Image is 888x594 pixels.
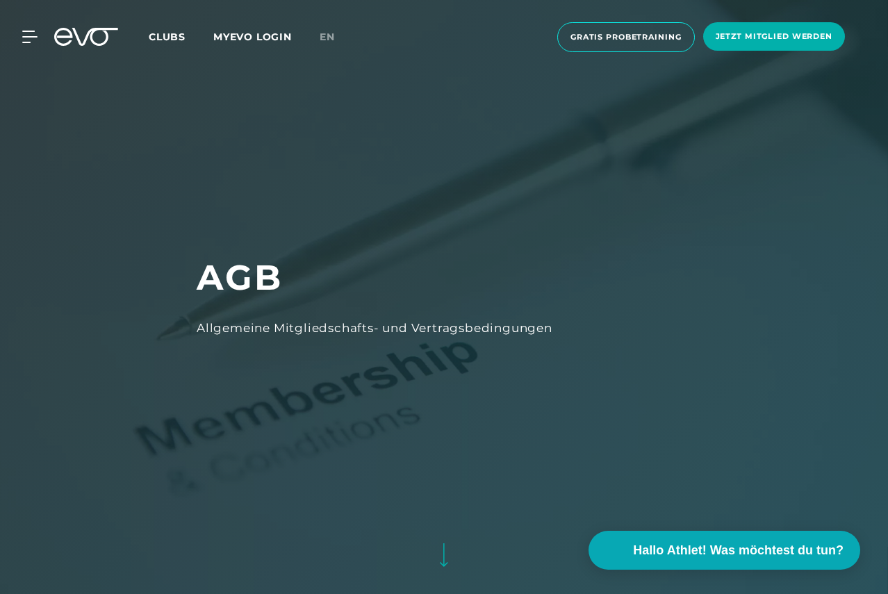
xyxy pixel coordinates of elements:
span: Gratis Probetraining [570,31,682,43]
a: Gratis Probetraining [553,22,699,52]
a: Clubs [149,30,213,43]
div: Allgemeine Mitgliedschafts- und Vertragsbedingungen [197,317,691,339]
a: Jetzt Mitglied werden [699,22,849,52]
span: Hallo Athlet! Was möchtest du tun? [633,541,844,560]
a: MYEVO LOGIN [213,31,292,43]
span: en [320,31,335,43]
span: Jetzt Mitglied werden [716,31,832,42]
h1: AGB [197,255,691,300]
a: en [320,29,352,45]
span: Clubs [149,31,186,43]
button: Hallo Athlet! Was möchtest du tun? [589,531,860,570]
